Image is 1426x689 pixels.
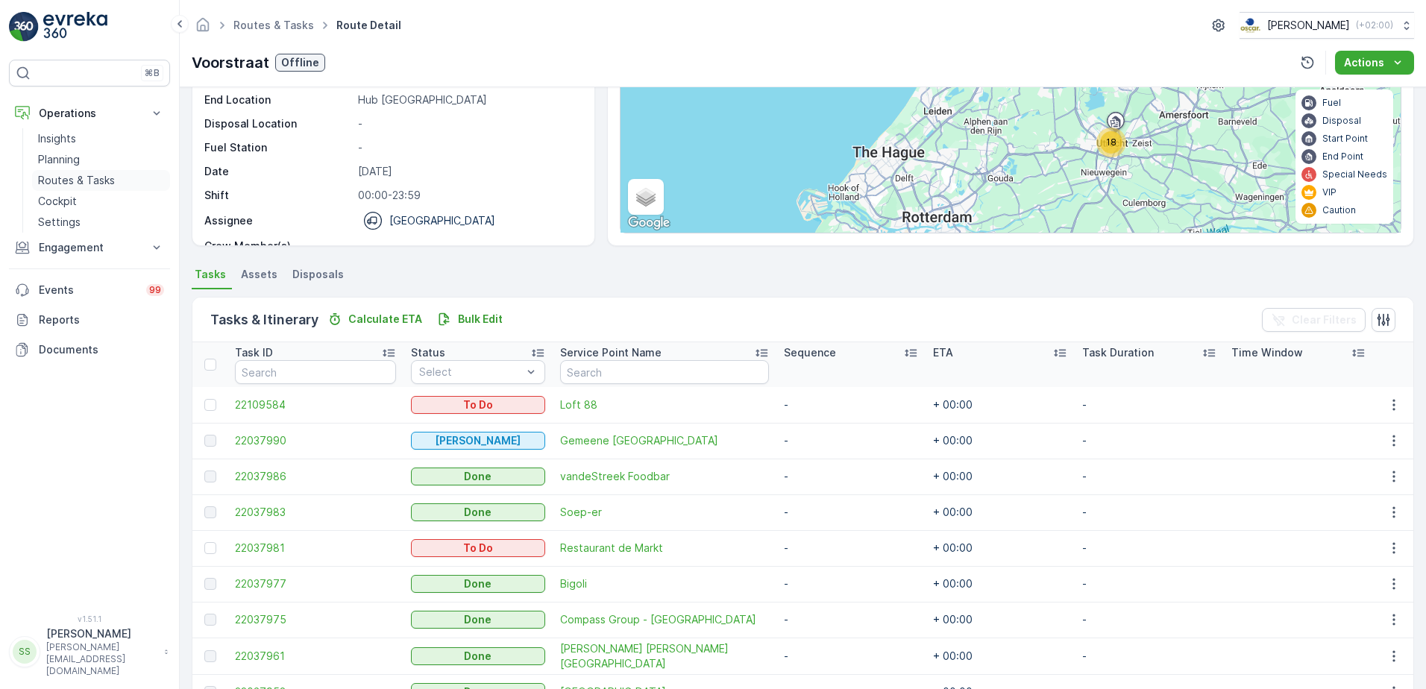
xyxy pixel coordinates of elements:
[411,539,545,557] button: To Do
[38,215,81,230] p: Settings
[39,106,140,121] p: Operations
[411,611,545,629] button: Done
[560,360,769,384] input: Search
[1240,17,1261,34] img: basis-logo_rgb2x.png
[204,188,352,203] p: Shift
[1262,308,1366,332] button: Clear Filters
[560,612,769,627] span: Compass Group - [GEOGRAPHIC_DATA]
[32,212,170,233] a: Settings
[1335,51,1414,75] button: Actions
[204,435,216,447] div: Toggle Row Selected
[411,575,545,593] button: Done
[926,387,1075,423] td: + 00:00
[39,240,140,255] p: Engagement
[1075,459,1224,494] td: -
[411,647,545,665] button: Done
[560,433,769,448] span: Gemeene [GEOGRAPHIC_DATA]
[321,310,428,328] button: Calculate ETA
[235,649,396,664] span: 22037961
[926,602,1075,638] td: + 00:00
[235,576,396,591] span: 22037977
[235,433,396,448] a: 22037990
[195,22,211,35] a: Homepage
[1075,423,1224,459] td: -
[560,541,769,556] a: Restaurant de Markt
[38,152,80,167] p: Planning
[926,459,1075,494] td: + 00:00
[9,12,39,42] img: logo
[463,397,493,412] p: To Do
[1075,387,1224,423] td: -
[411,468,545,485] button: Done
[9,233,170,262] button: Engagement
[333,18,404,33] span: Route Detail
[463,541,493,556] p: To Do
[776,566,926,602] td: -
[233,19,314,31] a: Routes & Tasks
[629,180,662,213] a: Layers
[560,641,769,671] span: [PERSON_NAME] [PERSON_NAME] [GEOGRAPHIC_DATA]
[204,140,352,155] p: Fuel Station
[1240,12,1414,39] button: [PERSON_NAME](+02:00)
[204,471,216,482] div: Toggle Row Selected
[204,116,352,131] p: Disposal Location
[348,312,422,327] p: Calculate ETA
[235,469,396,484] a: 22037986
[204,614,216,626] div: Toggle Row Selected
[411,396,545,414] button: To Do
[235,612,396,627] span: 22037975
[776,638,926,674] td: -
[210,309,318,330] p: Tasks & Itinerary
[9,614,170,623] span: v 1.51.1
[39,342,164,357] p: Documents
[358,188,579,203] p: 00:00-23:59
[933,345,953,360] p: ETA
[195,267,226,282] span: Tasks
[560,397,769,412] a: Loft 88
[1322,204,1356,216] p: Caution
[235,360,396,384] input: Search
[560,505,769,520] a: Soep-er
[776,387,926,423] td: -
[411,345,445,360] p: Status
[560,469,769,484] a: vandeStreek Foodbar
[358,92,579,107] p: Hub [GEOGRAPHIC_DATA]
[235,541,396,556] span: 22037981
[411,503,545,521] button: Done
[464,612,491,627] p: Done
[9,335,170,365] a: Documents
[241,267,277,282] span: Assets
[560,612,769,627] a: Compass Group - Stadhuis Gemeente Utrecht
[560,576,769,591] span: Bigoli
[358,140,579,155] p: -
[776,494,926,530] td: -
[13,640,37,664] div: SS
[1322,151,1363,163] p: End Point
[9,626,170,677] button: SS[PERSON_NAME][PERSON_NAME][EMAIL_ADDRESS][DOMAIN_NAME]
[43,12,107,42] img: logo_light-DOdMpM7g.png
[46,626,157,641] p: [PERSON_NAME]
[1322,169,1387,180] p: Special Needs
[624,213,673,233] a: Open this area in Google Maps (opens a new window)
[776,423,926,459] td: -
[358,239,579,254] p: -
[358,116,579,131] p: -
[39,283,137,298] p: Events
[1267,18,1350,33] p: [PERSON_NAME]
[204,506,216,518] div: Toggle Row Selected
[275,54,325,72] button: Offline
[464,469,491,484] p: Done
[1356,19,1393,31] p: ( +02:00 )
[464,576,491,591] p: Done
[1231,345,1303,360] p: Time Window
[926,494,1075,530] td: + 00:00
[358,164,579,179] p: [DATE]
[32,170,170,191] a: Routes & Tasks
[46,641,157,677] p: [PERSON_NAME][EMAIL_ADDRESS][DOMAIN_NAME]
[776,602,926,638] td: -
[560,641,769,671] a: Winkel van Sinkel Utrecht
